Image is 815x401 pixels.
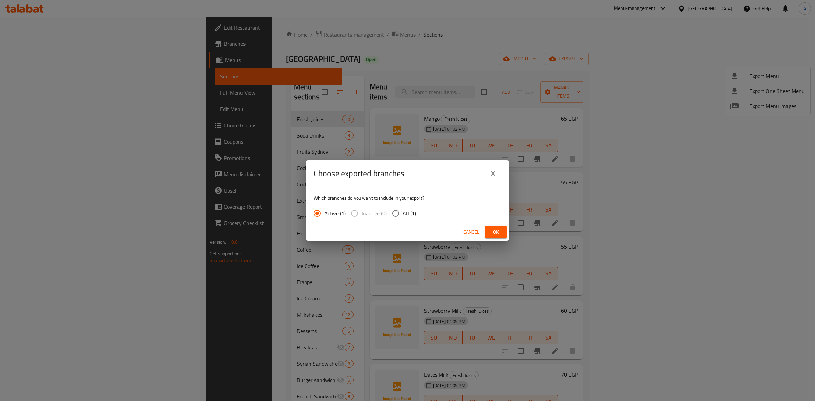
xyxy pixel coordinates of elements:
span: Active (1) [324,209,346,217]
span: Cancel [463,228,479,236]
span: All (1) [403,209,416,217]
p: Which branches do you want to include in your export? [314,195,501,201]
button: Cancel [460,226,482,238]
h2: Choose exported branches [314,168,404,179]
span: Inactive (0) [362,209,387,217]
span: Ok [490,228,501,236]
button: close [485,165,501,182]
button: Ok [485,226,507,238]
